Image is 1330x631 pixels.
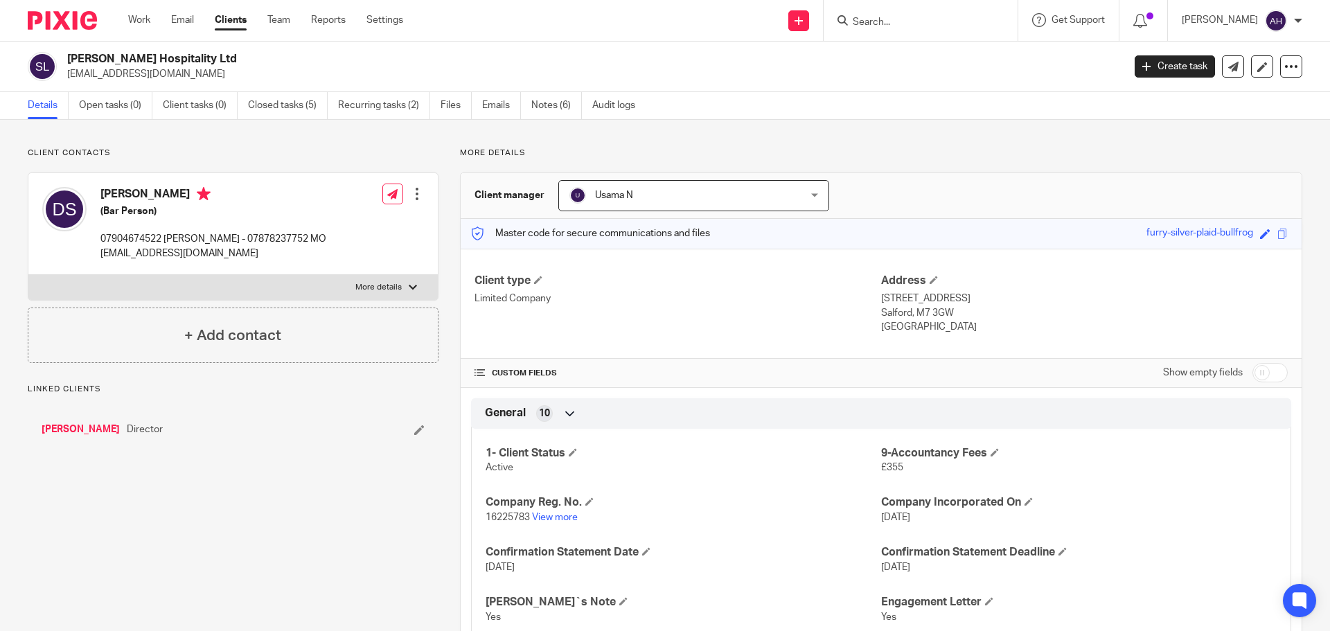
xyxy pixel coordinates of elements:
[267,13,290,27] a: Team
[28,52,57,81] img: svg%3E
[197,187,211,201] i: Primary
[311,13,346,27] a: Reports
[881,545,1277,560] h4: Confirmation Statement Deadline
[486,612,501,622] span: Yes
[28,92,69,119] a: Details
[1052,15,1105,25] span: Get Support
[851,17,976,29] input: Search
[460,148,1302,159] p: More details
[881,446,1277,461] h4: 9-Accountancy Fees
[475,274,881,288] h4: Client type
[475,292,881,305] p: Limited Company
[215,13,247,27] a: Clients
[355,282,402,293] p: More details
[881,513,910,522] span: [DATE]
[28,148,438,159] p: Client contacts
[1146,226,1253,242] div: furry-silver-plaid-bullfrog
[28,384,438,395] p: Linked clients
[100,232,326,246] p: 07904674522 [PERSON_NAME] - 07878237752 MO
[127,423,163,436] span: Director
[171,13,194,27] a: Email
[1163,366,1243,380] label: Show empty fields
[1265,10,1287,32] img: svg%3E
[100,204,326,218] h5: (Bar Person)
[441,92,472,119] a: Files
[881,612,896,622] span: Yes
[67,67,1114,81] p: [EMAIL_ADDRESS][DOMAIN_NAME]
[881,292,1288,305] p: [STREET_ADDRESS]
[475,188,544,202] h3: Client manager
[486,463,513,472] span: Active
[471,226,710,240] p: Master code for secure communications and files
[42,423,120,436] a: [PERSON_NAME]
[163,92,238,119] a: Client tasks (0)
[881,274,1288,288] h4: Address
[539,407,550,420] span: 10
[338,92,430,119] a: Recurring tasks (2)
[42,187,87,231] img: svg%3E
[531,92,582,119] a: Notes (6)
[28,11,97,30] img: Pixie
[1182,13,1258,27] p: [PERSON_NAME]
[475,368,881,379] h4: CUSTOM FIELDS
[486,495,881,510] h4: Company Reg. No.
[486,446,881,461] h4: 1- Client Status
[486,513,530,522] span: 16225783
[881,320,1288,334] p: [GEOGRAPHIC_DATA]
[1135,55,1215,78] a: Create task
[128,13,150,27] a: Work
[485,406,526,420] span: General
[79,92,152,119] a: Open tasks (0)
[366,13,403,27] a: Settings
[100,187,326,204] h4: [PERSON_NAME]
[881,595,1277,610] h4: Engagement Letter
[184,325,281,346] h4: + Add contact
[67,52,905,66] h2: [PERSON_NAME] Hospitality Ltd
[486,562,515,572] span: [DATE]
[482,92,521,119] a: Emails
[486,545,881,560] h4: Confirmation Statement Date
[248,92,328,119] a: Closed tasks (5)
[592,92,646,119] a: Audit logs
[881,495,1277,510] h4: Company Incorporated On
[569,187,586,204] img: svg%3E
[881,306,1288,320] p: Salford, M7 3GW
[532,513,578,522] a: View more
[486,595,881,610] h4: [PERSON_NAME]`s Note
[100,247,326,260] p: [EMAIL_ADDRESS][DOMAIN_NAME]
[881,562,910,572] span: [DATE]
[881,463,903,472] span: £355
[595,190,633,200] span: Usama N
